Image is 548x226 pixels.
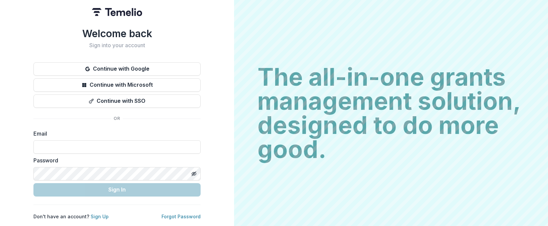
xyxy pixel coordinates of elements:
button: Toggle password visibility [189,168,199,179]
label: Email [33,130,197,138]
h1: Welcome back [33,27,201,40]
p: Don't have an account? [33,213,109,220]
button: Continue with SSO [33,94,201,108]
a: Forgot Password [161,214,201,219]
button: Sign In [33,183,201,197]
img: Temelio [92,8,142,16]
button: Continue with Google [33,62,201,76]
a: Sign Up [91,214,109,219]
button: Continue with Microsoft [33,78,201,92]
h2: Sign into your account [33,42,201,49]
label: Password [33,156,197,164]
